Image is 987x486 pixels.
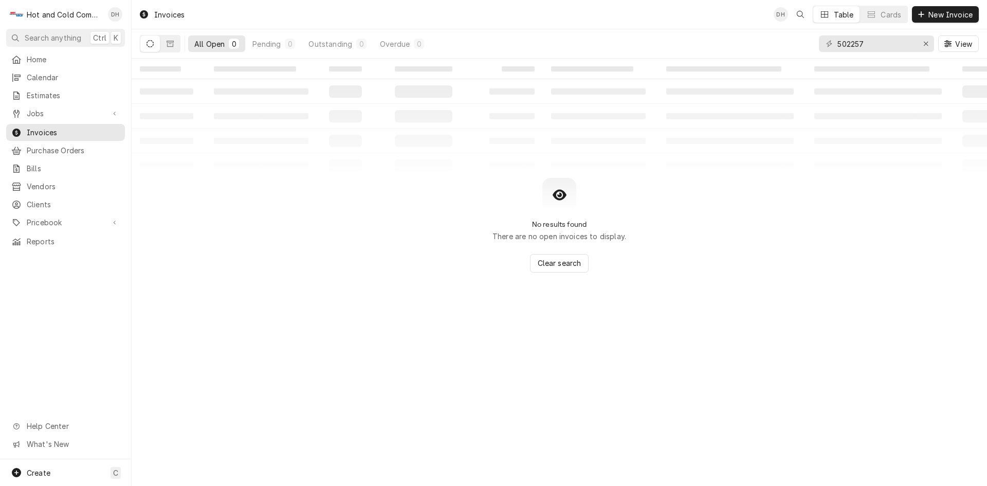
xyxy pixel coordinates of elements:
p: There are no open invoices to display. [492,231,626,242]
span: ‌ [395,66,452,71]
button: Open search [792,6,809,23]
span: Pricebook [27,217,104,228]
div: 0 [287,39,293,49]
div: DH [108,7,122,22]
span: ‌ [502,66,535,71]
span: Search anything [25,32,81,43]
a: Invoices [6,124,125,141]
span: New Invoice [926,9,975,20]
span: Vendors [27,181,120,192]
a: Calendar [6,69,125,86]
a: Go to Help Center [6,418,125,435]
input: Keyword search [837,35,915,52]
span: What's New [27,439,119,449]
span: Invoices [27,127,120,138]
div: Overdue [380,39,410,49]
div: 0 [358,39,364,49]
span: Help Center [27,421,119,431]
span: ‌ [814,66,929,71]
span: Calendar [27,72,120,83]
div: H [9,7,24,22]
button: Erase input [918,35,934,52]
span: Clear search [536,258,583,268]
button: Search anythingCtrlK [6,29,125,47]
table: All Open Invoices List Loading [132,59,987,178]
span: Bills [27,163,120,174]
a: Reports [6,233,125,250]
span: ‌ [666,66,781,71]
div: Pending [252,39,281,49]
span: ‌ [329,66,362,71]
a: Vendors [6,178,125,195]
div: Hot and Cold Commercial Kitchens, Inc. [27,9,102,20]
span: Estimates [27,90,120,101]
span: Ctrl [93,32,106,43]
span: Reports [27,236,120,247]
h2: No results found [532,220,587,229]
a: Estimates [6,87,125,104]
div: Daryl Harris's Avatar [108,7,122,22]
span: Create [27,469,50,477]
span: Purchase Orders [27,145,120,156]
a: Bills [6,160,125,177]
span: Clients [27,199,120,210]
button: View [938,35,979,52]
span: ‌ [140,66,181,71]
a: Clients [6,196,125,213]
div: Hot and Cold Commercial Kitchens, Inc.'s Avatar [9,7,24,22]
div: 0 [231,39,237,49]
button: Clear search [530,254,589,273]
a: Go to Pricebook [6,214,125,231]
button: New Invoice [912,6,979,23]
span: View [953,39,974,49]
div: Table [834,9,854,20]
div: Outstanding [308,39,352,49]
span: ‌ [214,66,296,71]
a: Purchase Orders [6,142,125,159]
div: All Open [194,39,225,49]
span: C [113,467,118,478]
div: 0 [416,39,422,49]
div: Daryl Harris's Avatar [774,7,788,22]
span: K [114,32,118,43]
span: Jobs [27,108,104,119]
span: ‌ [551,66,633,71]
div: DH [774,7,788,22]
div: Cards [881,9,901,20]
a: Go to Jobs [6,105,125,122]
a: Home [6,51,125,68]
span: Home [27,54,120,65]
a: Go to What's New [6,436,125,453]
